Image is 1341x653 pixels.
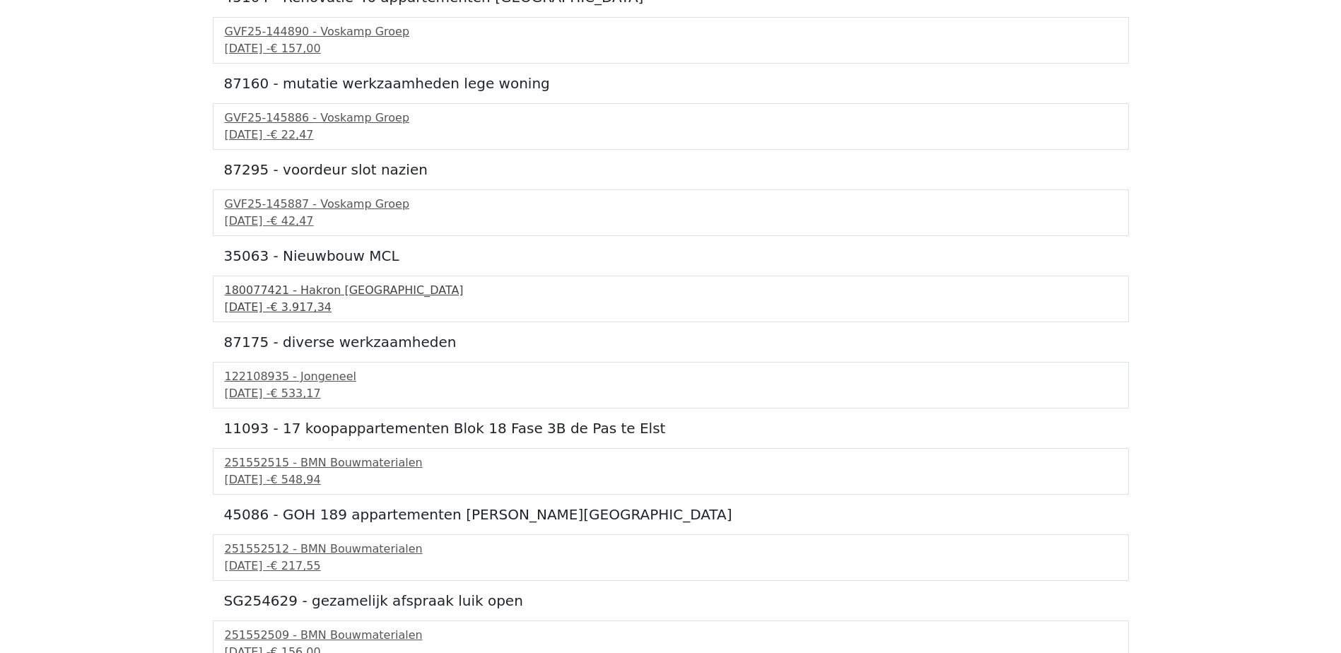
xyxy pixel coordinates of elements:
h5: 35063 - Nieuwbouw MCL [224,247,1118,264]
div: GVF25-145887 - Voskamp Groep [225,196,1117,213]
span: € 548,94 [270,473,320,486]
span: € 533,17 [270,387,320,400]
a: GVF25-145887 - Voskamp Groep[DATE] -€ 42,47 [225,196,1117,230]
div: GVF25-144890 - Voskamp Groep [225,23,1117,40]
h5: 11093 - 17 koopappartementen Blok 18 Fase 3B de Pas te Elst [224,420,1118,437]
span: € 217,55 [270,559,320,572]
h5: SG254629 - gezamelijk afspraak luik open [224,592,1118,609]
span: € 22,47 [270,128,313,141]
div: GVF25-145886 - Voskamp Groep [225,110,1117,127]
div: [DATE] - [225,40,1117,57]
span: € 157,00 [270,42,320,55]
div: 251552515 - BMN Bouwmaterialen [225,454,1117,471]
span: € 3.917,34 [270,300,332,314]
a: GVF25-144890 - Voskamp Groep[DATE] -€ 157,00 [225,23,1117,57]
a: 122108935 - Jongeneel[DATE] -€ 533,17 [225,368,1117,402]
a: GVF25-145886 - Voskamp Groep[DATE] -€ 22,47 [225,110,1117,143]
a: 180077421 - Hakron [GEOGRAPHIC_DATA][DATE] -€ 3.917,34 [225,282,1117,316]
div: [DATE] - [225,299,1117,316]
h5: 45086 - GOH 189 appartementen [PERSON_NAME][GEOGRAPHIC_DATA] [224,506,1118,523]
div: 251552512 - BMN Bouwmaterialen [225,541,1117,558]
div: 180077421 - Hakron [GEOGRAPHIC_DATA] [225,282,1117,299]
a: 251552515 - BMN Bouwmaterialen[DATE] -€ 548,94 [225,454,1117,488]
div: [DATE] - [225,385,1117,402]
span: € 42,47 [270,214,313,228]
div: [DATE] - [225,213,1117,230]
div: [DATE] - [225,558,1117,575]
div: [DATE] - [225,471,1117,488]
div: 122108935 - Jongeneel [225,368,1117,385]
h5: 87160 - mutatie werkzaamheden lege woning [224,75,1118,92]
h5: 87175 - diverse werkzaamheden [224,334,1118,351]
a: 251552512 - BMN Bouwmaterialen[DATE] -€ 217,55 [225,541,1117,575]
div: 251552509 - BMN Bouwmaterialen [225,627,1117,644]
h5: 87295 - voordeur slot nazien [224,161,1118,178]
div: [DATE] - [225,127,1117,143]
